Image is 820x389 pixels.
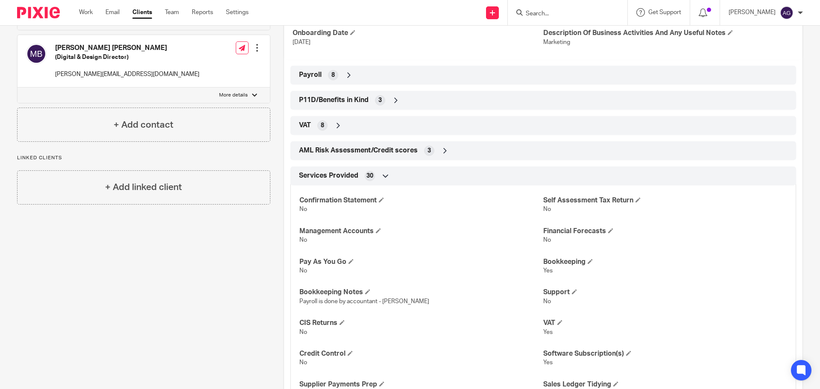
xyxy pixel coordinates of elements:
p: Linked clients [17,155,270,161]
a: Work [79,8,93,17]
span: No [299,268,307,274]
span: 30 [366,172,373,180]
a: Team [165,8,179,17]
h4: Description Of Business Activities And Any Useful Notes [543,29,794,38]
h4: Supplier Payments Prep [299,380,543,389]
h4: + Add linked client [105,181,182,194]
input: Search [525,10,602,18]
span: Services Provided [299,171,358,180]
span: No [543,298,551,304]
h4: VAT [543,319,787,328]
h4: Support [543,288,787,297]
span: No [299,329,307,335]
span: P11D/Benefits in Kind [299,96,369,105]
img: Pixie [17,7,60,18]
span: Payroll is done by accountant - [PERSON_NAME] [299,298,429,304]
a: Email [105,8,120,17]
a: Settings [226,8,249,17]
h4: Sales Ledger Tidying [543,380,787,389]
h4: Management Accounts [299,227,543,236]
p: More details [219,92,248,99]
span: Get Support [648,9,681,15]
img: svg%3E [780,6,794,20]
img: svg%3E [26,44,47,64]
span: Payroll [299,70,322,79]
h4: [PERSON_NAME] [PERSON_NAME] [55,44,199,53]
h4: Financial Forecasts [543,227,787,236]
a: Clients [132,8,152,17]
h4: + Add contact [114,118,173,132]
h5: (Digital & Design Director) [55,53,199,61]
h4: Confirmation Statement [299,196,543,205]
span: VAT [299,121,311,130]
h4: CIS Returns [299,319,543,328]
h4: Onboarding Date [293,29,543,38]
h4: Software Subscription(s) [543,349,787,358]
span: 3 [378,96,382,105]
h4: Bookkeeping [543,257,787,266]
h4: Self Assessment Tax Return [543,196,787,205]
span: No [299,237,307,243]
span: AML Risk Assessment/Credit scores [299,146,418,155]
h4: Bookkeeping Notes [299,288,543,297]
p: [PERSON_NAME][EMAIL_ADDRESS][DOMAIN_NAME] [55,70,199,79]
span: 8 [331,71,335,79]
span: 3 [428,146,431,155]
span: Yes [543,329,553,335]
span: No [543,206,551,212]
span: No [299,360,307,366]
span: Yes [543,268,553,274]
p: [PERSON_NAME] [729,8,776,17]
span: 8 [321,121,324,130]
a: Reports [192,8,213,17]
h4: Pay As You Go [299,257,543,266]
span: No [299,206,307,212]
span: [DATE] [293,39,310,45]
span: Yes [543,360,553,366]
span: No [543,237,551,243]
span: Marketing [543,39,570,45]
h4: Credit Control [299,349,543,358]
